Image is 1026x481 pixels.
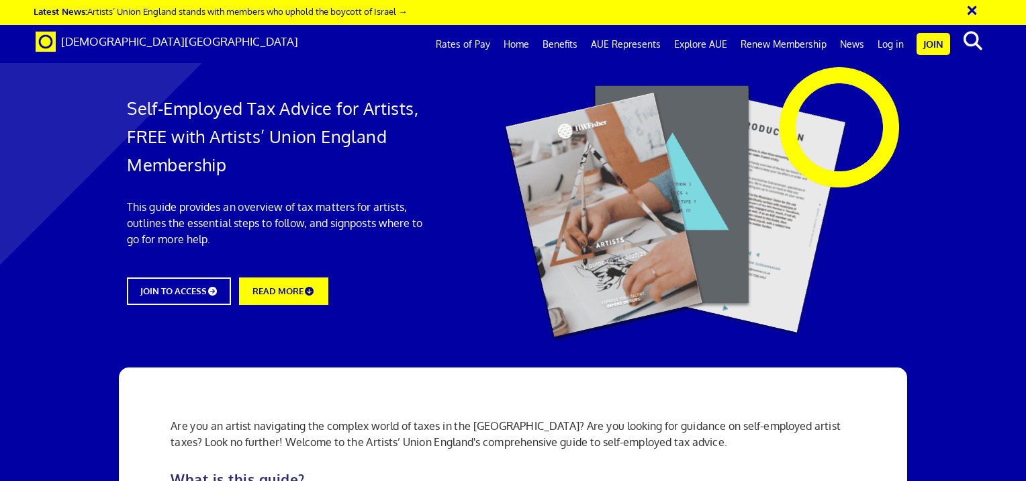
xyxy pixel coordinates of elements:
h1: Self-Employed Tax Advice for Artists, FREE with Artists’ Union England Membership [127,94,437,179]
a: Home [497,28,536,61]
a: Renew Membership [734,28,833,61]
a: Brand [DEMOGRAPHIC_DATA][GEOGRAPHIC_DATA] [26,25,308,58]
span: [DEMOGRAPHIC_DATA][GEOGRAPHIC_DATA] [61,34,298,48]
a: Log in [871,28,911,61]
a: Rates of Pay [429,28,497,61]
a: READ MORE [239,277,328,305]
a: JOIN TO ACCESS [127,277,231,305]
a: Join [917,33,950,55]
a: Latest News:Artists’ Union England stands with members who uphold the boycott of Israel → [34,5,407,17]
strong: Latest News: [34,5,87,17]
button: search [953,27,994,55]
p: Are you an artist navigating the complex world of taxes in the [GEOGRAPHIC_DATA]? Are you looking... [171,418,855,450]
a: News [833,28,871,61]
p: This guide provides an overview of tax matters for artists, outlines the essential steps to follo... [127,199,437,247]
a: Explore AUE [667,28,734,61]
a: AUE Represents [584,28,667,61]
a: Benefits [536,28,584,61]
